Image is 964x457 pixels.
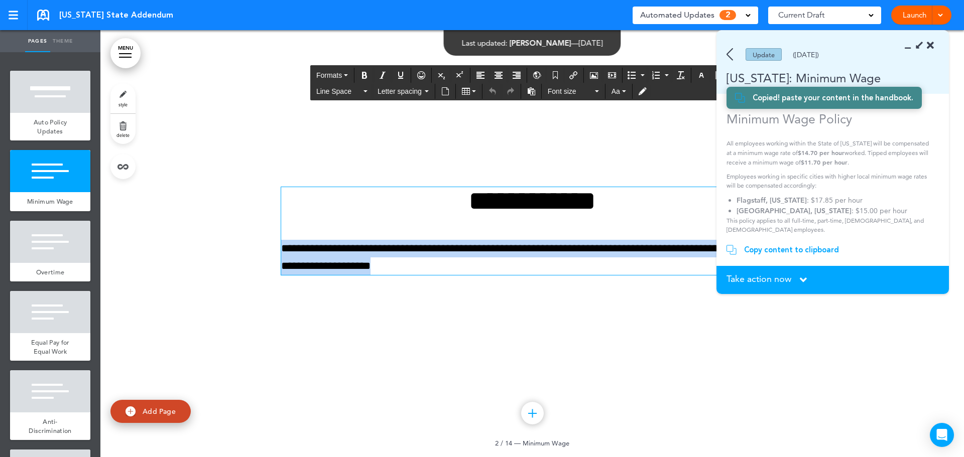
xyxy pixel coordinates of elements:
[523,84,540,99] div: Paste as text
[462,39,603,47] div: —
[735,93,745,103] img: copy.svg
[727,139,932,167] p: All employees working within the State of [US_STATE] will be compensated at a minimum wage rate o...
[10,113,90,140] a: Auto Policy Updates
[495,439,512,447] span: 2 / 14
[110,38,141,68] a: MENU
[719,10,736,20] span: 2
[433,68,450,83] div: Subscript
[727,216,932,234] p: This policy applies to all full-time, part-time, [DEMOGRAPHIC_DATA], and [DEMOGRAPHIC_DATA] emplo...
[437,84,454,99] div: Insert document
[778,8,824,22] span: Current Draft
[316,71,342,79] span: Formats
[640,8,714,22] span: Automated Updates
[523,439,569,447] span: Minimum Wage
[143,407,176,416] span: Add Page
[672,68,689,83] div: Clear formatting
[737,196,807,205] strong: Flagstaff, [US_STATE]
[753,93,913,103] div: Copied! paste your content in the handbook.
[502,84,519,99] div: Redo
[27,197,73,206] span: Minimum Wage
[548,86,593,96] span: Font size
[472,68,489,83] div: Align left
[746,48,782,61] div: Update
[490,68,507,83] div: Align center
[462,38,508,48] span: Last updated:
[451,68,468,83] div: Superscript
[529,68,546,83] div: Insert/Edit global anchor link
[59,10,173,21] span: [US_STATE] State Addendum
[579,38,603,48] span: [DATE]
[801,158,848,166] strong: $11.70 per hour
[29,417,71,435] span: Anti-Discrimination
[50,30,75,52] a: Theme
[727,111,932,126] h1: Minimum Wage Policy
[508,68,525,83] div: Align right
[737,195,922,206] li: : $17.85 per hour
[378,86,423,96] span: Letter spacing
[31,338,70,356] span: Equal Pay for Equal Work
[10,263,90,282] a: Overtime
[899,6,930,25] a: Launch
[34,118,67,135] span: Auto Policy Updates
[356,68,373,83] div: Bold
[484,84,501,99] div: Undo
[604,68,621,83] div: Insert/edit media
[798,148,845,157] strong: $14.70 per hour
[316,86,361,96] span: Line Space
[392,68,409,83] div: Underline
[36,268,64,276] span: Overtime
[634,84,651,99] div: Toggle Tracking Changes
[727,245,737,255] img: copy.svg
[374,68,391,83] div: Italic
[648,68,671,83] div: Numbered list
[744,245,839,255] div: Copy content to clipboard
[25,30,50,52] a: Pages
[10,192,90,211] a: Minimum Wage
[110,400,191,423] a: Add Page
[510,38,571,48] span: [PERSON_NAME]
[10,412,90,440] a: Anti-Discrimination
[126,406,136,416] img: add.svg
[793,51,819,58] div: ([DATE])
[110,83,136,113] a: style
[612,87,620,95] span: Aa
[585,68,602,83] div: Airmason image
[457,84,480,99] div: Table
[727,274,791,283] span: Take action now
[624,68,647,83] div: Bullet list
[565,68,582,83] div: Insert/edit airmason link
[10,333,90,361] a: Equal Pay for Equal Work
[116,132,130,138] span: delete
[727,48,733,61] img: back.svg
[118,101,128,107] span: style
[514,439,521,447] span: —
[716,70,920,86] div: [US_STATE]: Minimum Wage
[727,172,932,190] p: Employees working in specific cities with higher local minimum wage rates will be compensated acc...
[930,423,954,447] div: Open Intercom Messenger
[737,206,922,216] li: : $15.00 per hour
[737,206,852,215] strong: [GEOGRAPHIC_DATA], [US_STATE]
[547,68,564,83] div: Anchor
[110,114,136,144] a: delete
